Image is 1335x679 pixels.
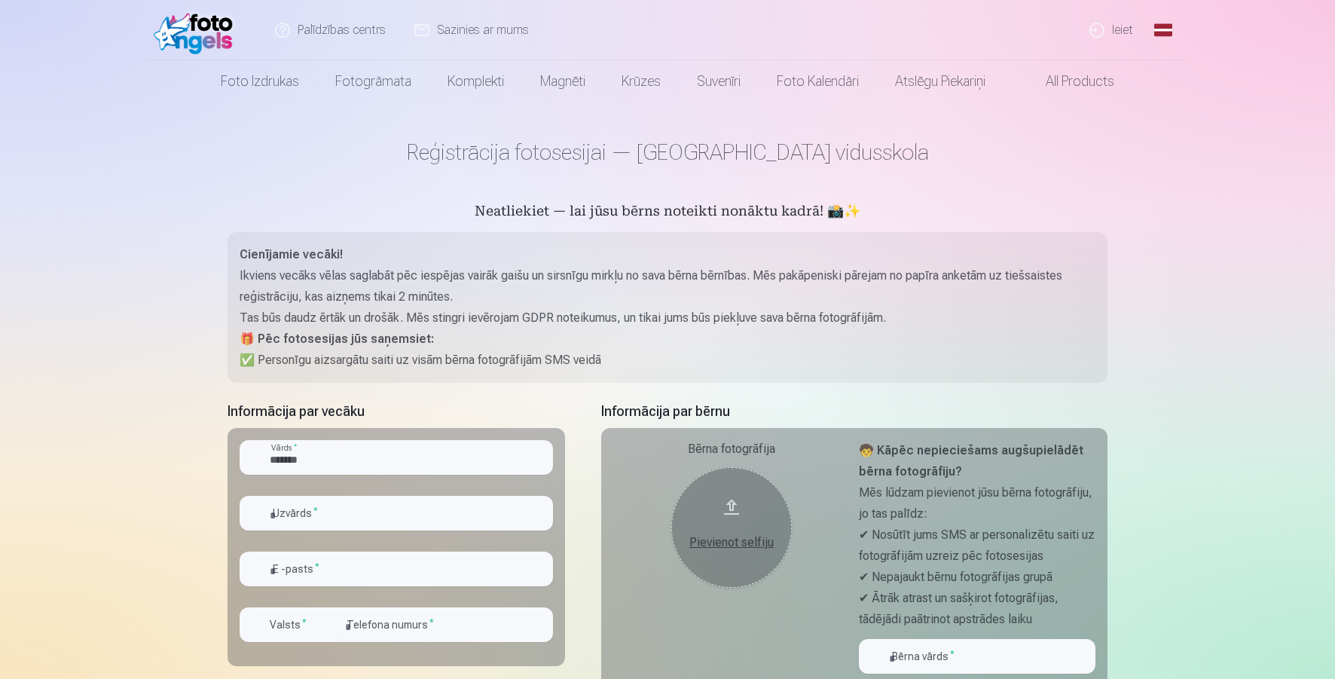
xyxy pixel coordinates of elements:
a: Magnēti [522,60,603,102]
button: Valsts* [240,607,338,642]
p: Ikviens vecāks vēlas saglabāt pēc iespējas vairāk gaišu un sirsnīgu mirkļu no sava bērna bērnības... [240,265,1095,307]
strong: Cienījamie vecāki! [240,247,343,262]
p: ✔ Nosūtīt jums SMS ar personalizētu saiti uz fotogrāfijām uzreiz pēc fotosesijas [859,525,1095,567]
h5: Neatliekiet — lai jūsu bērns noteikti nonāktu kadrā! 📸✨ [228,202,1107,223]
label: Valsts [264,617,313,632]
div: Pievienot selfiju [686,534,777,552]
strong: 🎁 Pēc fotosesijas jūs saņemsiet: [240,332,434,346]
p: Tas būs daudz ērtāk un drošāk. Mēs stingri ievērojam GDPR noteikumus, un tikai jums būs piekļuve ... [240,307,1095,329]
h5: Informācija par vecāku [228,401,565,422]
a: Komplekti [429,60,522,102]
button: Pievienot selfiju [671,467,792,588]
a: All products [1004,60,1132,102]
p: ✅ Personīgu aizsargātu saiti uz visām bērna fotogrāfijām SMS veidā [240,350,1095,371]
a: Suvenīri [679,60,759,102]
p: ✔ Ātrāk atrast un sašķirot fotogrāfijas, tādējādi paātrinot apstrādes laiku [859,588,1095,630]
div: Bērna fotogrāfija [613,440,850,458]
a: Atslēgu piekariņi [877,60,1004,102]
a: Krūzes [603,60,679,102]
img: /fa1 [154,6,240,54]
a: Foto kalendāri [759,60,877,102]
strong: 🧒 Kāpēc nepieciešams augšupielādēt bērna fotogrāfiju? [859,443,1083,479]
p: Mēs lūdzam pievienot jūsu bērna fotogrāfiju, jo tas palīdz: [859,482,1095,525]
a: Fotogrāmata [317,60,429,102]
h1: Reģistrācija fotosesijai — [GEOGRAPHIC_DATA] vidusskola [228,139,1107,166]
p: ✔ Nepajaukt bērnu fotogrāfijas grupā [859,567,1095,588]
h5: Informācija par bērnu [601,401,1107,422]
a: Foto izdrukas [203,60,317,102]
